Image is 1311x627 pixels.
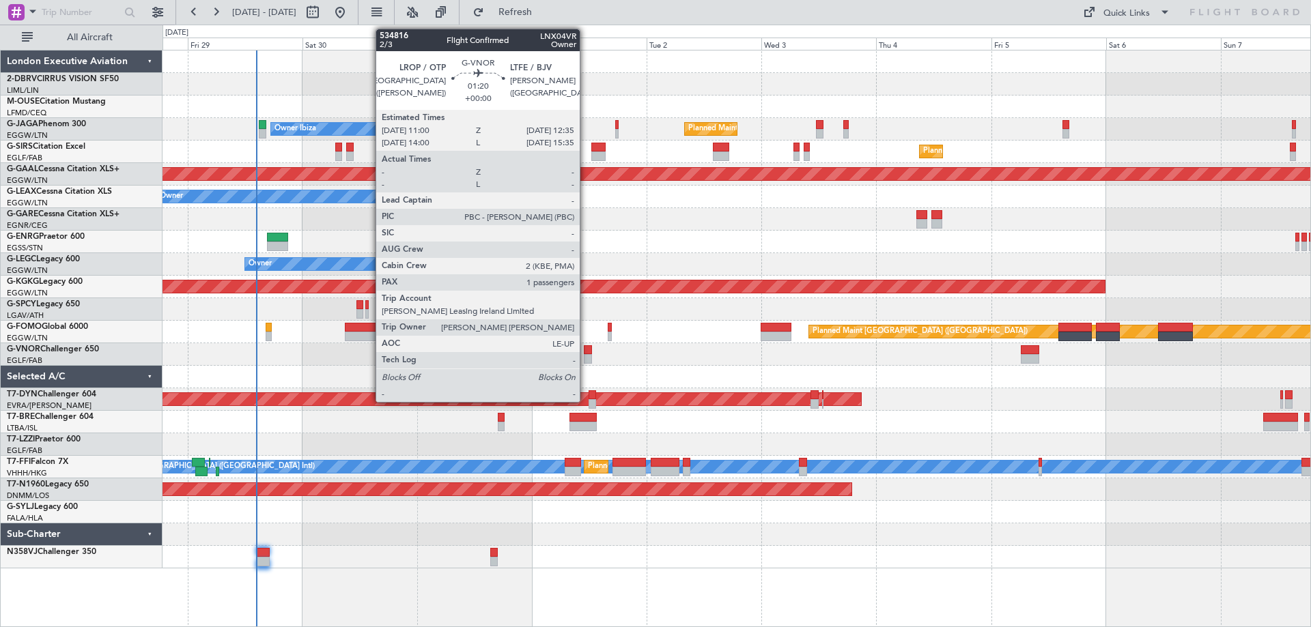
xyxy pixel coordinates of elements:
[7,423,38,433] a: LTBA/ISL
[7,390,96,398] a: T7-DYNChallenger 604
[7,310,44,321] a: LGAV/ATH
[7,288,48,298] a: EGGW/LTN
[7,480,45,489] span: T7-N1960
[7,85,39,96] a: LIML/LIN
[7,300,80,308] a: G-SPCYLegacy 650
[15,27,148,48] button: All Aircraft
[7,458,68,466] a: T7-FFIFalcon 7X
[991,38,1106,50] div: Fri 5
[249,254,272,274] div: Owner
[534,27,557,39] div: [DATE]
[387,299,544,319] div: Planned Maint Athens ([PERSON_NAME] Intl)
[7,143,33,151] span: G-SIRS
[7,400,91,411] a: EVRA/[PERSON_NAME]
[7,278,39,286] span: G-KGKG
[7,98,106,106] a: M-OUSECitation Mustang
[7,413,35,421] span: T7-BRE
[160,186,183,207] div: Owner
[417,38,532,50] div: Sun 31
[7,333,48,343] a: EGGW/LTN
[36,33,144,42] span: All Aircraft
[1103,7,1150,20] div: Quick Links
[7,75,37,83] span: 2-DBRV
[7,210,38,218] span: G-GARE
[7,130,48,141] a: EGGW/LTN
[7,503,34,511] span: G-SYLJ
[7,548,38,556] span: N358VJ
[7,165,119,173] a: G-GAALCessna Citation XLS+
[1106,38,1221,50] div: Sat 6
[7,188,112,196] a: G-LEAXCessna Citation XLS
[7,233,85,241] a: G-ENRGPraetor 600
[7,153,42,163] a: EGLF/FAB
[7,120,38,128] span: G-JAGA
[7,120,86,128] a: G-JAGAPhenom 300
[7,548,96,556] a: N358VJChallenger 350
[7,345,40,353] span: G-VNOR
[7,98,40,106] span: M-OUSE
[7,188,36,196] span: G-LEAX
[7,210,119,218] a: G-GARECessna Citation XLS+
[7,143,85,151] a: G-SIRSCitation Excel
[7,165,38,173] span: G-GAAL
[7,413,94,421] a: T7-BREChallenger 604
[7,435,81,443] a: T7-LZZIPraetor 600
[466,1,548,23] button: Refresh
[588,456,816,477] div: Planned Maint [GEOGRAPHIC_DATA] ([GEOGRAPHIC_DATA] Intl)
[7,355,42,366] a: EGLF/FAB
[647,38,761,50] div: Tue 2
[7,233,39,241] span: G-ENRG
[7,446,42,456] a: EGLF/FAB
[876,38,991,50] div: Thu 4
[761,38,876,50] div: Wed 3
[813,321,1028,342] div: Planned Maint [GEOGRAPHIC_DATA] ([GEOGRAPHIC_DATA])
[7,491,49,501] a: DNMM/LOS
[165,27,188,39] div: [DATE]
[7,345,99,353] a: G-VNORChallenger 650
[1076,1,1177,23] button: Quick Links
[7,198,48,208] a: EGGW/LTN
[274,119,316,139] div: Owner Ibiza
[7,255,36,263] span: G-LEGC
[7,468,47,478] a: VHHH/HKG
[7,220,48,231] a: EGNR/CEG
[7,175,48,186] a: EGGW/LTN
[532,38,647,50] div: Mon 1
[7,278,83,286] a: G-KGKGLegacy 600
[7,513,43,523] a: FALA/HLA
[7,75,119,83] a: 2-DBRVCIRRUS VISION SF50
[7,458,31,466] span: T7-FFI
[7,323,42,331] span: G-FOMO
[7,108,46,118] a: LFMD/CEQ
[7,255,80,263] a: G-LEGCLegacy 600
[232,6,296,18] span: [DATE] - [DATE]
[7,435,35,443] span: T7-LZZI
[7,480,89,489] a: T7-N1960Legacy 650
[7,243,43,253] a: EGSS/STN
[7,390,38,398] span: T7-DYN
[688,119,903,139] div: Planned Maint [GEOGRAPHIC_DATA] ([GEOGRAPHIC_DATA])
[923,141,1138,162] div: Planned Maint [GEOGRAPHIC_DATA] ([GEOGRAPHIC_DATA])
[7,265,48,276] a: EGGW/LTN
[7,503,78,511] a: G-SYLJLegacy 600
[7,323,88,331] a: G-FOMOGlobal 6000
[487,8,544,17] span: Refresh
[188,38,302,50] div: Fri 29
[42,2,120,23] input: Trip Number
[302,38,417,50] div: Sat 30
[7,300,36,308] span: G-SPCY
